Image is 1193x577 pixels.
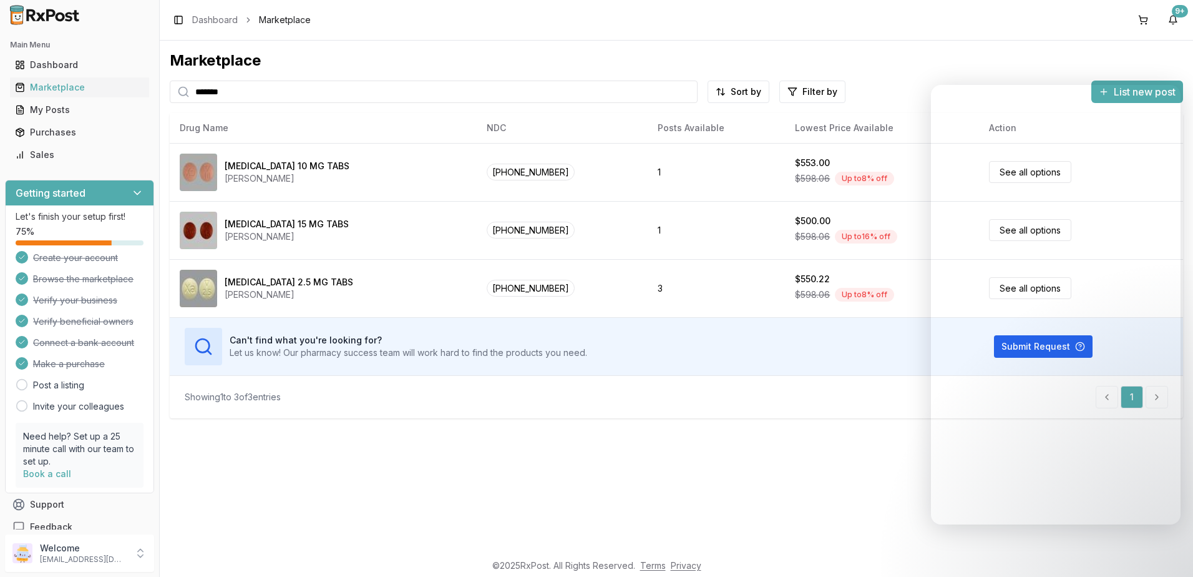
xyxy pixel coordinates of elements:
button: List new post [1091,81,1183,103]
div: Up to 8 % off [835,288,894,302]
p: Let's finish your setup first! [16,210,144,223]
div: Purchases [15,126,144,139]
th: Lowest Price Available [785,113,979,143]
div: [PERSON_NAME] [225,172,349,185]
img: Xarelto 15 MG TABS [180,212,217,249]
span: $598.06 [795,172,830,185]
a: Privacy [671,560,701,571]
h3: Getting started [16,185,85,200]
button: Dashboard [5,55,154,75]
span: [PHONE_NUMBER] [487,164,575,180]
div: My Posts [15,104,144,116]
div: $500.00 [795,215,830,227]
span: Make a purchase [33,358,105,370]
td: 1 [648,201,785,259]
h2: Main Menu [10,40,149,50]
button: Feedback [5,516,154,538]
span: Marketplace [259,14,311,26]
button: Filter by [779,81,845,103]
span: $598.06 [795,230,830,243]
p: Welcome [40,542,127,555]
img: User avatar [12,543,32,563]
span: Feedback [30,521,72,533]
iframe: Intercom live chat [1151,535,1181,565]
a: Purchases [10,121,149,144]
a: Marketplace [10,76,149,99]
span: Connect a bank account [33,337,134,349]
div: Marketplace [170,51,1183,71]
a: Sales [10,144,149,166]
button: Sort by [708,81,769,103]
th: Drug Name [170,113,477,143]
div: [MEDICAL_DATA] 15 MG TABS [225,218,349,230]
div: Dashboard [15,59,144,71]
a: Invite your colleagues [33,400,124,413]
span: Verify beneficial owners [33,315,134,328]
td: 3 [648,259,785,317]
div: Sales [15,149,144,161]
iframe: Intercom live chat [931,85,1181,525]
button: 9+ [1163,10,1183,30]
div: Showing 1 to 3 of 3 entries [185,391,281,403]
div: $553.00 [795,157,830,169]
span: Verify your business [33,294,117,307]
div: Up to 16 % off [835,230,897,244]
span: Browse the marketplace [33,273,134,285]
div: Marketplace [15,81,144,94]
div: $550.22 [795,273,830,285]
span: Sort by [731,86,761,98]
a: Dashboard [192,14,238,26]
div: 9+ [1172,5,1188,17]
div: [PERSON_NAME] [225,288,353,301]
span: [PHONE_NUMBER] [487,280,575,297]
a: Post a listing [33,379,84,392]
span: List new post [1114,84,1176,99]
button: Purchases [5,122,154,142]
div: [MEDICAL_DATA] 10 MG TABS [225,160,349,172]
span: $598.06 [795,288,830,301]
div: [PERSON_NAME] [225,230,349,243]
p: [EMAIL_ADDRESS][DOMAIN_NAME] [40,555,127,565]
th: Posts Available [648,113,785,143]
button: Sales [5,145,154,165]
button: Support [5,493,154,516]
p: Let us know! Our pharmacy success team will work hard to find the products you need. [230,347,587,359]
img: RxPost Logo [5,5,85,25]
button: Marketplace [5,77,154,97]
button: My Posts [5,100,154,120]
img: Xarelto 10 MG TABS [180,154,217,191]
a: Terms [640,560,666,571]
span: [PHONE_NUMBER] [487,222,575,239]
span: 75 % [16,225,34,238]
div: [MEDICAL_DATA] 2.5 MG TABS [225,276,353,288]
p: Need help? Set up a 25 minute call with our team to set up. [23,430,136,468]
span: Filter by [802,86,837,98]
div: Up to 8 % off [835,172,894,185]
img: Xarelto 2.5 MG TABS [180,270,217,307]
th: NDC [477,113,648,143]
h3: Can't find what you're looking for? [230,334,587,347]
nav: breadcrumb [192,14,311,26]
td: 1 [648,143,785,201]
a: Book a call [23,468,71,479]
a: Dashboard [10,54,149,76]
a: My Posts [10,99,149,121]
span: Create your account [33,252,118,264]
